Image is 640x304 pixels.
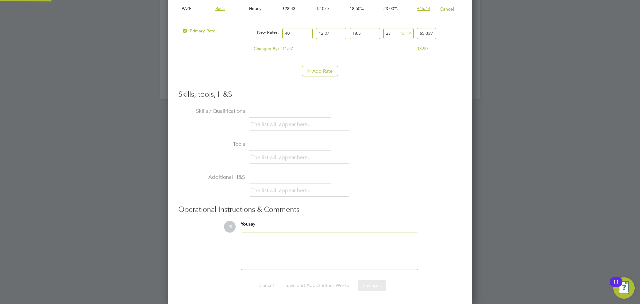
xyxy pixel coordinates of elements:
[251,186,314,195] li: The list will appear here...
[280,280,356,291] button: Save and Add Another Worker
[254,280,279,291] button: Cancel
[178,205,462,215] h3: Operational Instructions & Comments
[613,282,619,291] div: 11
[224,221,236,233] span: JS
[613,277,635,299] button: Open Resource Center, 11 new notifications
[241,221,249,227] span: You
[251,153,314,162] li: The list will appear here...
[358,280,386,291] button: Saving...
[178,141,245,148] label: Tools
[178,174,245,181] label: Additional H&S
[178,108,245,115] label: Skills / Qualifications
[241,221,418,233] div: say:
[251,120,314,129] li: The list will appear here...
